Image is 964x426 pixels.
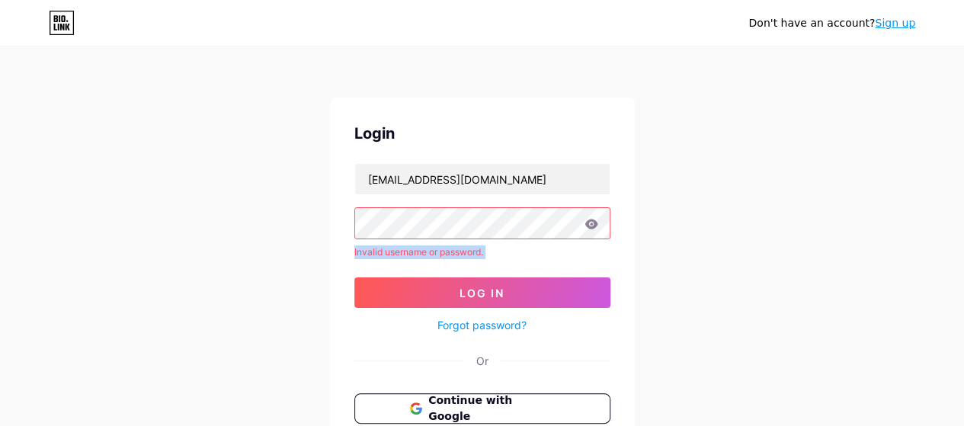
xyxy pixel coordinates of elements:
span: Log In [460,287,504,299]
div: Login [354,122,610,145]
div: Or [476,353,488,369]
div: Invalid username or password. [354,245,610,259]
button: Log In [354,277,610,308]
span: Continue with Google [428,392,554,424]
div: Don't have an account? [748,15,915,31]
button: Continue with Google [354,393,610,424]
input: Username [355,164,610,194]
a: Sign up [875,17,915,29]
a: Forgot password? [437,317,527,333]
